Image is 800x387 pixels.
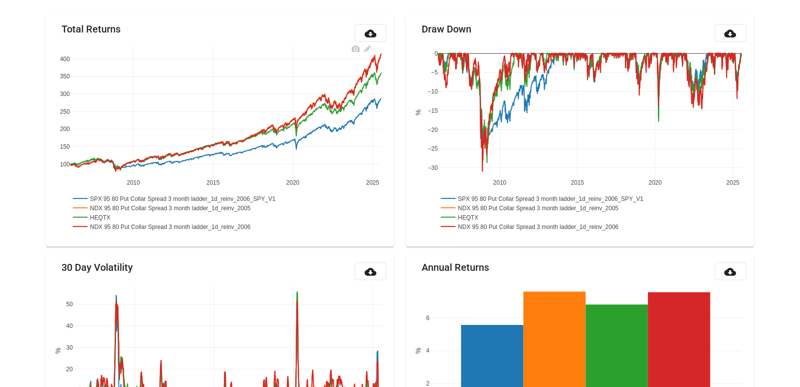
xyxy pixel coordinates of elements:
[62,24,121,34] mat-card-title: Total Returns
[725,28,737,39] mat-icon: cloud_download
[422,24,471,34] mat-card-title: Draw Down
[725,266,737,278] mat-icon: cloud_download
[365,28,376,39] mat-icon: cloud_download
[422,262,489,272] mat-card-title: Annual Returns
[62,262,133,272] mat-card-title: 30 Day Volatility
[365,266,376,278] mat-icon: cloud_download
